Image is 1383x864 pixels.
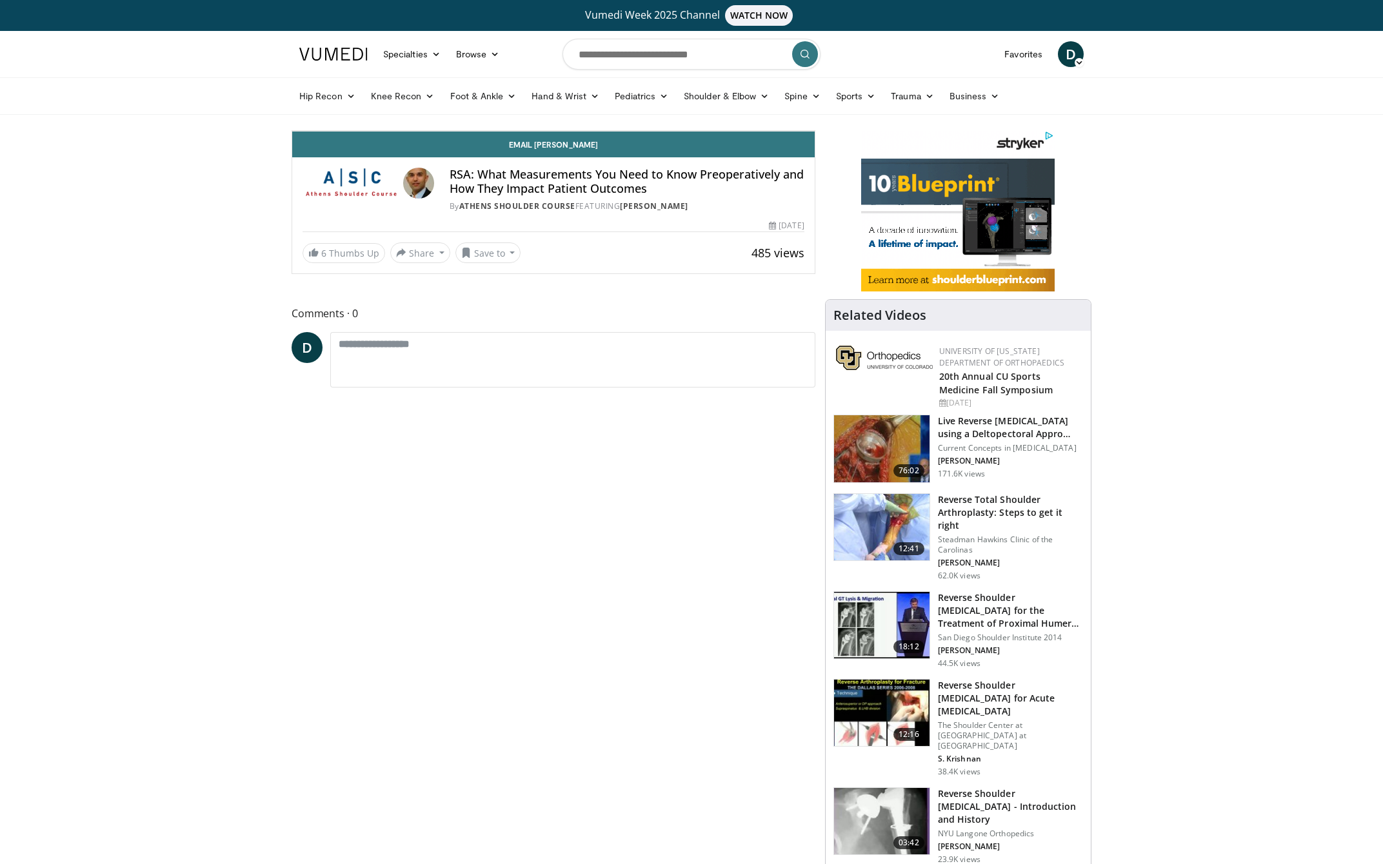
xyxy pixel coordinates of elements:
img: butch_reverse_arthroplasty_3.png.150x105_q85_crop-smart_upscale.jpg [834,680,930,747]
h3: Live Reverse [MEDICAL_DATA] using a Deltopectoral Appro… [938,415,1083,440]
a: University of [US_STATE] Department of Orthopaedics [939,346,1064,368]
p: 62.0K views [938,571,980,581]
div: [DATE] [769,220,804,231]
a: Business [942,83,1008,109]
a: Knee Recon [363,83,443,109]
a: Foot & Ankle [443,83,524,109]
p: Current Concepts in [MEDICAL_DATA] [938,443,1083,453]
input: Search topics, interventions [562,39,821,70]
a: Shoulder & Elbow [676,83,777,109]
span: 12:41 [893,542,924,555]
p: The Shoulder Center at [GEOGRAPHIC_DATA] at [GEOGRAPHIC_DATA] [938,720,1083,751]
h3: Reverse Shoulder [MEDICAL_DATA] - Introduction and History [938,787,1083,826]
p: Steadman Hawkins Clinic of the Carolinas [938,535,1083,555]
a: Specialties [375,41,448,67]
p: [PERSON_NAME] [938,841,1083,852]
iframe: Advertisement [861,130,1055,291]
video-js: Video Player [292,131,815,132]
span: 18:12 [893,640,924,653]
a: Pediatrics [607,83,676,109]
a: Hip Recon [292,83,363,109]
h4: RSA: What Measurements You Need to Know Preoperatively and How They Impact Patient Outcomes [450,168,804,195]
img: Athens Shoulder Course [303,168,398,199]
span: 6 [321,247,326,259]
img: Avatar [403,168,434,199]
a: D [292,332,323,363]
span: 03:42 [893,836,924,849]
img: 355603a8-37da-49b6-856f-e00d7e9307d3.png.150x105_q85_autocrop_double_scale_upscale_version-0.2.png [836,346,933,370]
a: 12:16 Reverse Shoulder [MEDICAL_DATA] for Acute [MEDICAL_DATA] The Shoulder Center at [GEOGRAPHIC... [833,679,1083,777]
a: D [1058,41,1084,67]
div: By FEATURING [450,201,804,212]
a: Spine [777,83,828,109]
p: 171.6K views [938,469,985,479]
p: [PERSON_NAME] [938,645,1083,656]
span: 76:02 [893,464,924,477]
button: Share [390,242,450,263]
p: S. Krishnan [938,754,1083,764]
img: VuMedi Logo [299,48,368,61]
h3: Reverse Total Shoulder Arthroplasty: Steps to get it right [938,493,1083,532]
a: 6 Thumbs Up [303,243,385,263]
a: Favorites [997,41,1050,67]
img: Q2xRg7exoPLTwO8X4xMDoxOjA4MTsiGN.150x105_q85_crop-smart_upscale.jpg [834,592,930,659]
p: [PERSON_NAME] [938,558,1083,568]
a: Trauma [883,83,942,109]
span: Comments 0 [292,305,815,322]
a: 20th Annual CU Sports Medicine Fall Symposium [939,370,1053,396]
div: [DATE] [939,397,1080,409]
img: zucker_4.png.150x105_q85_crop-smart_upscale.jpg [834,788,930,855]
a: Vumedi Week 2025 ChannelWATCH NOW [301,5,1082,26]
span: 12:16 [893,728,924,741]
a: Hand & Wrist [524,83,607,109]
a: [PERSON_NAME] [620,201,688,211]
p: San Diego Shoulder Institute 2014 [938,633,1083,643]
a: 12:41 Reverse Total Shoulder Arthroplasty: Steps to get it right Steadman Hawkins Clinic of the C... [833,493,1083,581]
a: 76:02 Live Reverse [MEDICAL_DATA] using a Deltopectoral Appro… Current Concepts in [MEDICAL_DATA]... [833,415,1083,483]
a: Athens Shoulder Course [459,201,575,211]
h3: Reverse Shoulder [MEDICAL_DATA] for the Treatment of Proximal Humeral … [938,591,1083,630]
img: 684033_3.png.150x105_q85_crop-smart_upscale.jpg [834,415,930,482]
a: Browse [448,41,508,67]
a: 18:12 Reverse Shoulder [MEDICAL_DATA] for the Treatment of Proximal Humeral … San Diego Shoulder ... [833,591,1083,669]
span: 485 views [751,245,804,260]
p: [PERSON_NAME] [938,456,1083,466]
a: Email [PERSON_NAME] [292,132,815,157]
h4: Related Videos [833,308,926,323]
span: WATCH NOW [725,5,793,26]
p: 38.4K views [938,767,980,777]
button: Save to [455,242,521,263]
h3: Reverse Shoulder [MEDICAL_DATA] for Acute [MEDICAL_DATA] [938,679,1083,718]
p: NYU Langone Orthopedics [938,829,1083,839]
p: 44.5K views [938,658,980,669]
a: Sports [828,83,884,109]
img: 326034_0000_1.png.150x105_q85_crop-smart_upscale.jpg [834,494,930,561]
